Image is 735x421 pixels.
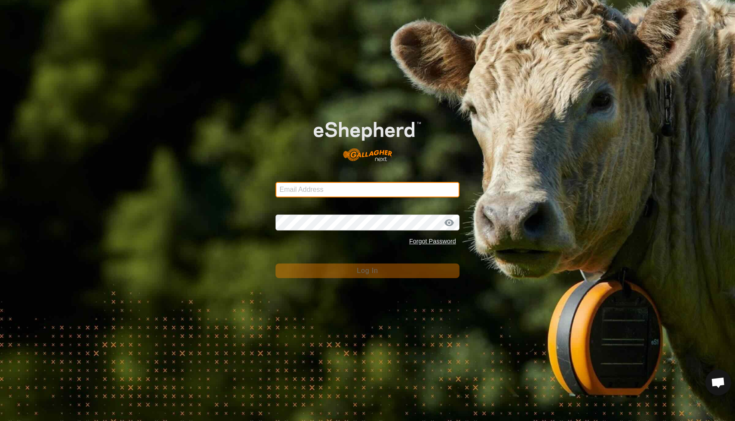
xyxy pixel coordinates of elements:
a: Forgot Password [409,238,456,245]
button: Log In [276,264,459,278]
input: Email Address [276,182,459,197]
a: Open chat [705,370,731,395]
span: Log In [357,267,378,274]
img: E-shepherd Logo [294,106,441,169]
